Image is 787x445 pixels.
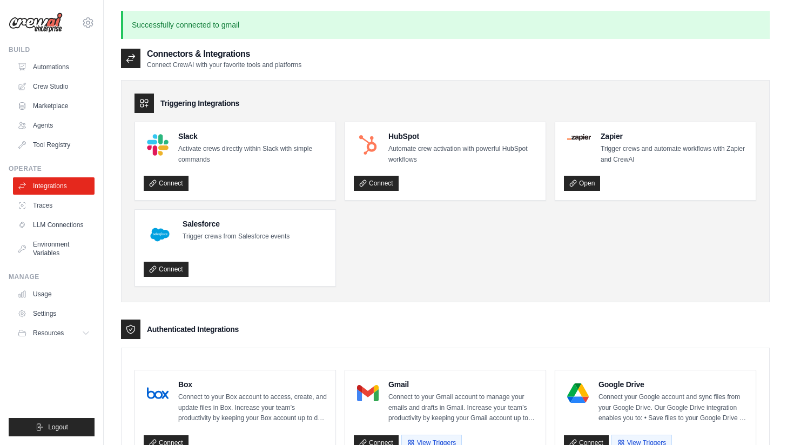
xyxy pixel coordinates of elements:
[598,379,747,390] h4: Google Drive
[567,134,591,141] img: Zapier Logo
[160,98,239,109] h3: Triggering Integrations
[144,262,189,277] a: Connect
[121,11,770,39] p: Successfully connected to gmail
[388,131,537,142] h4: HubSpot
[354,176,399,191] a: Connect
[601,144,747,165] p: Trigger crews and automate workflows with Zapier and CrewAI
[147,382,169,404] img: Box Logo
[9,164,95,173] div: Operate
[147,324,239,335] h3: Authenticated Integrations
[178,131,327,142] h4: Slack
[13,236,95,262] a: Environment Variables
[13,216,95,234] a: LLM Connections
[9,273,95,281] div: Manage
[178,144,327,165] p: Activate crews directly within Slack with simple commands
[147,222,173,248] img: Salesforce Logo
[13,78,95,95] a: Crew Studio
[144,176,189,191] a: Connect
[147,61,301,69] p: Connect CrewAI with your favorite tools and platforms
[564,176,600,191] a: Open
[9,418,95,436] button: Logout
[13,324,95,342] button: Resources
[598,392,747,424] p: Connect your Google account and sync files from your Google Drive. Our Google Drive integration e...
[13,136,95,154] a: Tool Registry
[48,423,68,431] span: Logout
[13,177,95,195] a: Integrations
[13,285,95,303] a: Usage
[147,134,169,156] img: Slack Logo
[183,218,290,229] h4: Salesforce
[9,12,63,33] img: Logo
[388,144,537,165] p: Automate crew activation with powerful HubSpot workflows
[388,392,537,424] p: Connect to your Gmail account to manage your emails and drafts in Gmail. Increase your team’s pro...
[357,134,379,156] img: HubSpot Logo
[13,97,95,115] a: Marketplace
[13,117,95,134] a: Agents
[147,48,301,61] h2: Connectors & Integrations
[601,131,747,142] h4: Zapier
[357,382,379,404] img: Gmail Logo
[388,379,537,390] h4: Gmail
[9,45,95,54] div: Build
[178,392,327,424] p: Connect to your Box account to access, create, and update files in Box. Increase your team’s prod...
[13,197,95,214] a: Traces
[183,231,290,242] p: Trigger crews from Salesforce events
[33,329,64,337] span: Resources
[178,379,327,390] h4: Box
[567,382,589,404] img: Google Drive Logo
[13,305,95,322] a: Settings
[13,58,95,76] a: Automations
